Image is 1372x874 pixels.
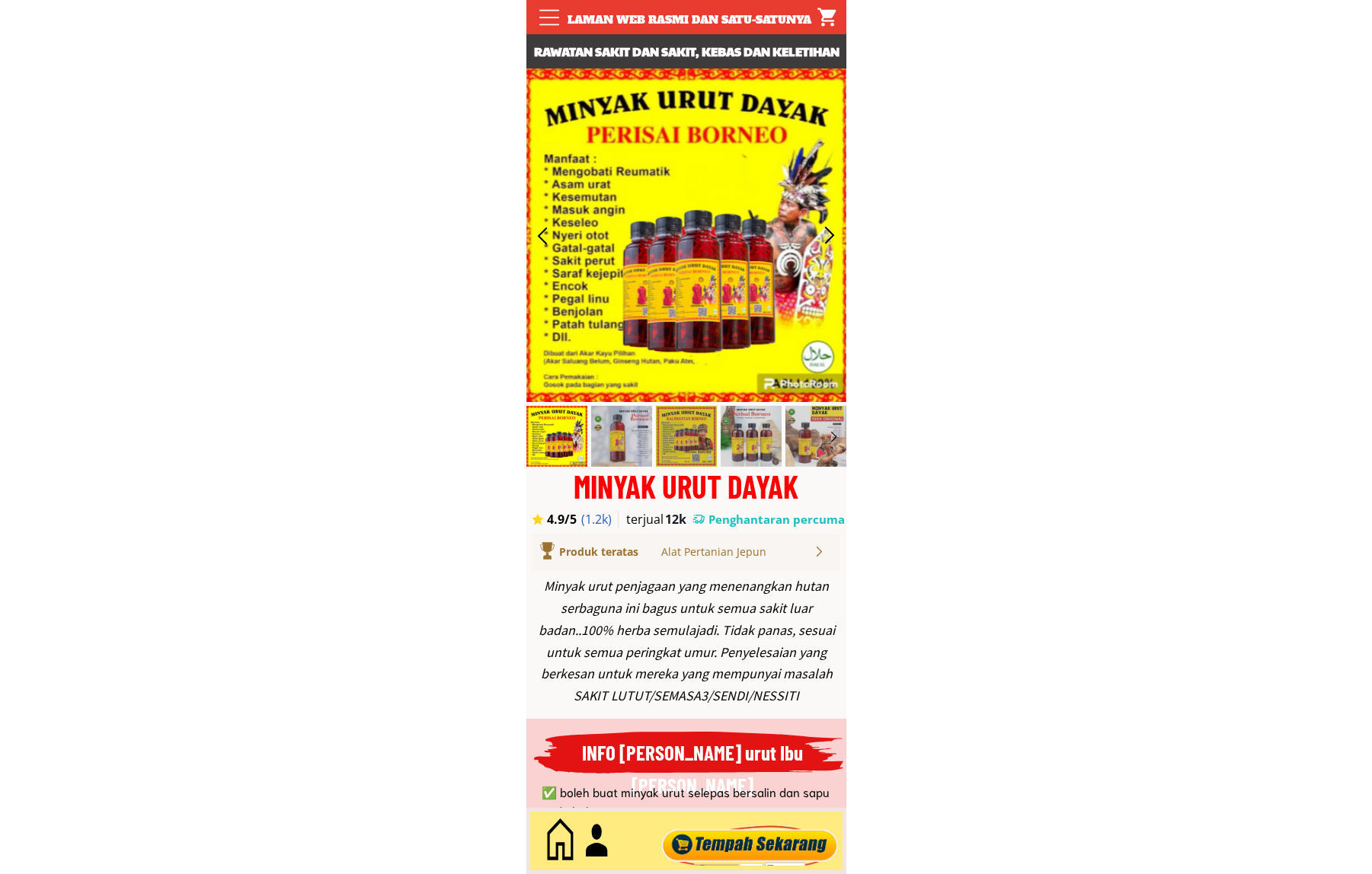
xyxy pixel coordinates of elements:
div: Minyak urut penjagaan yang menenangkan hutan serbaguna ini bagus untuk semua sakit luar badan..10... [534,576,839,707]
h3: terjual [626,511,678,528]
div: Laman web rasmi dan satu-satunya [559,11,820,28]
h3: INFO [PERSON_NAME] urut Ibu [PERSON_NAME] [571,736,814,802]
li: ✅ boleh buat minyak urut selepas bersalin dan sapu pada baby [530,782,846,821]
div: MINYAK URUT DAYAK [526,470,846,502]
h3: Penghantaran percuma [708,512,846,528]
h3: 4.9/5 [547,511,590,528]
h3: Rawatan sakit dan sakit, kebas dan keletihan [526,42,846,62]
h3: 12k [665,511,691,528]
div: Alat Pertanian Jepun [661,544,813,560]
h3: (1.2k) [581,511,620,528]
div: Produk teratas [559,544,682,560]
